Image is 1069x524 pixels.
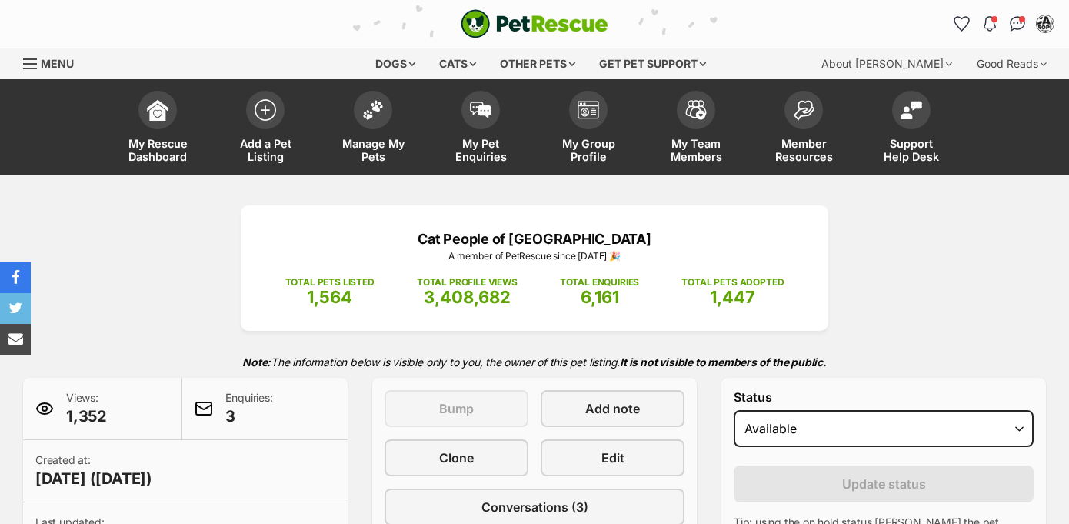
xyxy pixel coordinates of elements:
p: TOTAL PETS LISTED [285,275,375,289]
div: Cats [428,48,487,79]
a: Favourites [950,12,974,36]
span: [DATE] ([DATE]) [35,468,152,489]
p: TOTAL PETS ADOPTED [681,275,784,289]
a: Add note [541,390,684,427]
button: Bump [385,390,528,427]
span: Manage My Pets [338,137,408,163]
span: My Rescue Dashboard [123,137,192,163]
label: Status [734,390,1034,404]
ul: Account quick links [950,12,1057,36]
div: About [PERSON_NAME] [811,48,963,79]
span: Support Help Desk [877,137,946,163]
img: add-pet-listing-icon-0afa8454b4691262ce3f59096e99ab1cd57d4a30225e0717b998d2c9b9846f56.svg [255,99,276,121]
img: group-profile-icon-3fa3cf56718a62981997c0bc7e787c4b2cf8bcc04b72c1350f741eb67cf2f40e.svg [578,101,599,119]
a: My Group Profile [534,83,642,175]
a: Manage My Pets [319,83,427,175]
a: Conversations [1005,12,1030,36]
p: TOTAL ENQUIRIES [560,275,639,289]
p: Cat People of [GEOGRAPHIC_DATA] [264,229,805,249]
img: member-resources-icon-8e73f808a243e03378d46382f2149f9095a855e16c252ad45f914b54edf8863c.svg [793,100,814,121]
a: My Team Members [642,83,750,175]
img: help-desk-icon-fdf02630f3aa405de69fd3d07c3f3aa587a6932b1a1747fa1d2bba05be0121f9.svg [901,101,922,119]
img: logo-cat-932fe2b9b8326f06289b0f2fb663e598f794de774fb13d1741a6617ecf9a85b4.svg [461,9,608,38]
div: Good Reads [966,48,1057,79]
img: team-members-icon-5396bd8760b3fe7c0b43da4ab00e1e3bb1a5d9ba89233759b79545d2d3fc5d0d.svg [685,100,707,120]
span: Bump [439,399,474,418]
a: PetRescue [461,9,608,38]
button: Notifications [977,12,1002,36]
img: notifications-46538b983faf8c2785f20acdc204bb7945ddae34d4c08c2a6579f10ce5e182be.svg [984,16,996,32]
span: Update status [842,475,926,493]
p: The information below is visible only to you, the owner of this pet listing. [23,346,1046,378]
p: TOTAL PROFILE VIEWS [417,275,518,289]
strong: Note: [242,355,271,369]
a: Member Resources [750,83,858,175]
p: Enquiries: [225,390,272,427]
a: Add a Pet Listing [211,83,319,175]
p: Created at: [35,452,152,489]
img: Elysa T profile pic [1037,16,1053,32]
button: My account [1033,12,1057,36]
a: Support Help Desk [858,83,965,175]
span: 1,564 [307,287,352,307]
p: A member of PetRescue since [DATE] 🎉 [264,249,805,263]
div: Other pets [489,48,586,79]
img: pet-enquiries-icon-7e3ad2cf08bfb03b45e93fb7055b45f3efa6380592205ae92323e6603595dc1f.svg [470,102,491,118]
p: Views: [66,390,107,427]
span: 6,161 [581,287,619,307]
span: 3 [225,406,272,427]
img: dashboard-icon-eb2f2d2d3e046f16d808141f083e7271f6b2e854fb5c12c21221c1fb7104beca.svg [147,99,168,121]
a: Menu [23,48,85,76]
a: Edit [541,439,684,476]
span: My Team Members [661,137,731,163]
span: My Pet Enquiries [446,137,515,163]
div: Get pet support [588,48,717,79]
a: My Pet Enquiries [427,83,534,175]
span: Menu [41,57,74,70]
img: chat-41dd97257d64d25036548639549fe6c8038ab92f7586957e7f3b1b290dea8141.svg [1010,16,1026,32]
a: My Rescue Dashboard [104,83,211,175]
div: Dogs [365,48,426,79]
span: 1,352 [66,406,107,427]
button: Update status [734,466,1034,502]
span: Edit [601,449,624,467]
span: Add a Pet Listing [231,137,300,163]
a: Clone [385,439,528,476]
span: 3,408,682 [424,287,511,307]
strong: It is not visible to members of the public. [620,355,827,369]
span: Conversations (3) [481,498,588,516]
span: Add note [585,399,640,418]
img: manage-my-pets-icon-02211641906a0b7f246fdf0571729dbe1e7629f14944591b6c1af311fb30b64b.svg [362,100,384,120]
span: My Group Profile [554,137,623,163]
span: Clone [439,449,474,467]
span: Member Resources [769,137,838,163]
span: 1,447 [710,287,755,307]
